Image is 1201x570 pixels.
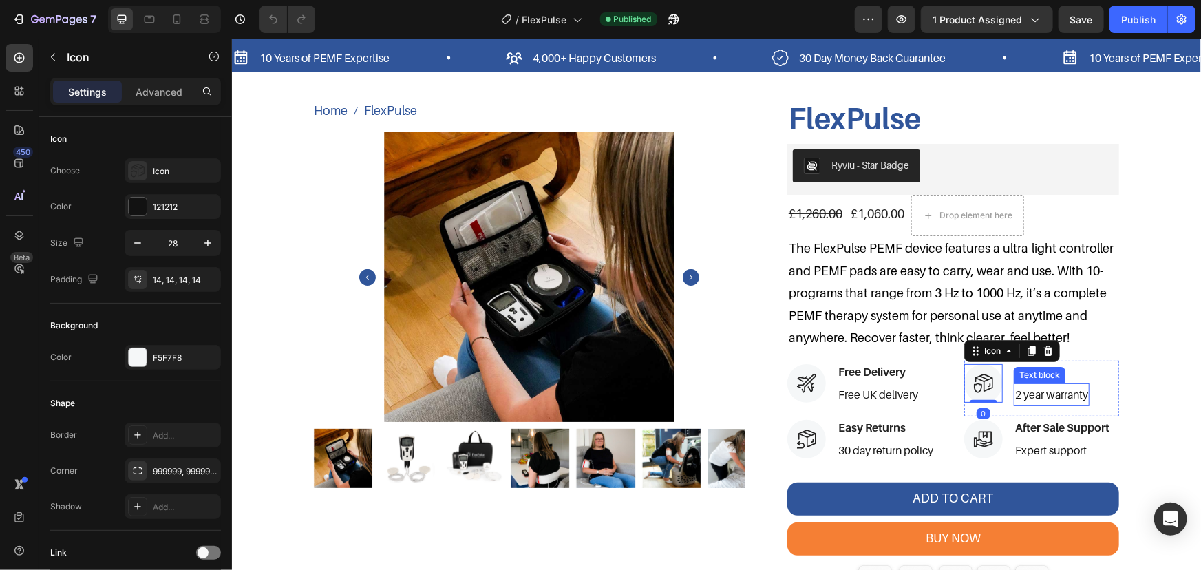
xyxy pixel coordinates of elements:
span: Save [1070,14,1093,25]
img: FlexPulse box [82,390,140,449]
button: BUY NOW [555,484,887,517]
p: The FlexPulse PEMF device features a ultra-light controller and PEMF pads are easy to carry, wear... [557,199,886,310]
p: 7 [90,11,96,28]
div: ADD TO CART [681,449,762,471]
img: FlexPulse Gen2 [213,390,272,449]
button: ADD TO CART [555,444,887,477]
div: Open Intercom Messenger [1154,503,1187,536]
span: / [516,12,520,27]
div: Publish [1121,12,1156,27]
p: Advanced [136,85,182,99]
p: Free Delivery [606,324,686,344]
div: Icon [50,133,67,145]
div: Drop element here [708,171,780,182]
div: Size [50,234,87,253]
div: Ryviu - Star Badge [599,119,677,134]
div: 14, 14, 14, 14 [153,274,217,286]
div: £1,060.00 [617,163,674,188]
button: Save [1059,6,1104,33]
p: After Sale Support [783,379,878,399]
img: FlexPulse applied to arm while loading washing machine [410,390,469,449]
img: FlexPulse box [152,94,442,383]
img: FlexPulse applied to arm on sofa [345,390,403,449]
div: Link [50,547,67,559]
img: FlexPulse applied to back [279,390,337,449]
div: Corner [50,465,78,477]
p: 30 day return policy [606,402,701,422]
div: Shape [50,397,75,410]
div: Shadow [50,500,82,513]
button: Carousel Next Arrow [451,231,467,247]
div: 121212 [153,201,217,213]
button: Ryviu - Star Badge [561,111,688,144]
div: Color [50,200,72,213]
nav: breadcrumb [82,61,513,83]
p: Warranty [783,324,856,344]
div: 0 [745,370,758,381]
div: Add... [153,501,217,514]
span: FlexPulse [132,61,185,83]
button: Publish [1109,6,1167,33]
span: Published [614,13,652,25]
div: Beta [10,252,33,263]
span: Home [82,61,116,83]
p: Settings [68,85,107,99]
p: 10 Years of PEMF Expertise [857,10,987,30]
p: Easy Returns [606,379,701,399]
div: Choose [50,165,80,177]
span: FlexPulse [522,12,567,27]
img: FlexPulse Gen2 [147,390,206,449]
div: Undo/Redo [259,6,315,33]
div: Border [50,429,77,441]
div: 450 [13,147,33,158]
div: 999999, 999999, 999999, 999999 [153,465,217,478]
div: F5F7F8 [153,352,217,364]
span: 1 product assigned [933,12,1022,27]
div: £1,260.00 [555,163,612,188]
div: Text block [785,330,831,343]
img: Payment icons [621,524,820,567]
p: 2 year warranty [783,346,856,366]
img: CJed0K2x44sDEAE=.png [572,119,588,136]
img: FlexPulse under pillow [476,390,534,449]
p: Expert support [783,402,878,422]
button: 1 product assigned [921,6,1053,33]
p: Free UK delivery [606,346,686,366]
div: Padding [50,271,101,289]
iframe: Design area [232,39,1201,570]
button: Carousel Back Arrow [127,231,144,247]
div: Background [50,319,98,332]
div: Add... [153,430,217,442]
button: 7 [6,6,103,33]
h1: FlexPulse [555,61,887,98]
div: BUY NOW [694,489,749,511]
div: Color [50,351,72,363]
div: Icon [153,165,217,178]
p: Icon [67,49,184,65]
